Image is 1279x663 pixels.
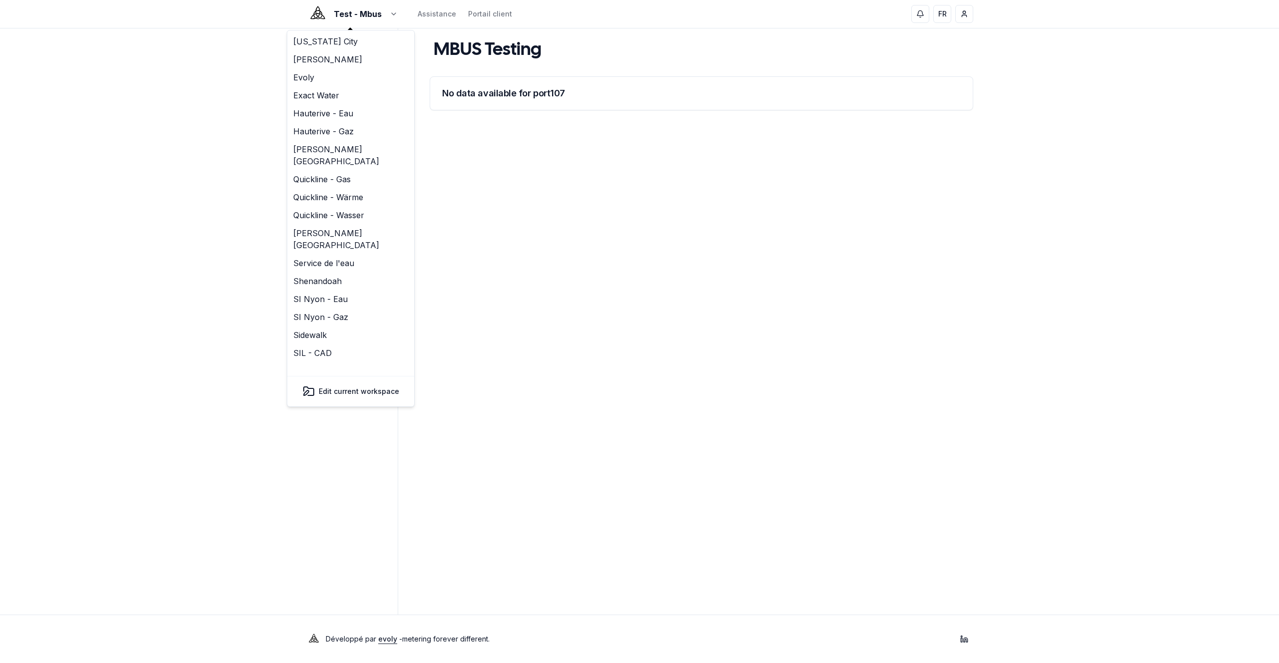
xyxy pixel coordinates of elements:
[289,170,412,188] a: Quickline - Gas
[289,188,412,206] a: Quickline - Wärme
[289,326,412,344] a: Sidewalk
[289,32,412,50] a: [US_STATE] City
[289,308,412,326] a: SI Nyon - Gaz
[289,206,412,224] a: Quickline - Wasser
[289,86,412,104] a: Exact Water
[289,104,412,122] a: Hauterive - Eau
[289,224,412,254] a: [PERSON_NAME][GEOGRAPHIC_DATA]
[289,344,412,362] a: SIL - CAD
[293,381,408,401] button: Edit current workspace
[289,68,412,86] a: Evoly
[289,362,412,380] a: SIL - Eau
[289,122,412,140] a: Hauterive - Gaz
[289,254,412,272] a: Service de l'eau
[289,272,412,290] a: Shenandoah
[289,50,412,68] a: [PERSON_NAME]
[289,290,412,308] a: SI Nyon - Eau
[289,140,412,170] a: [PERSON_NAME][GEOGRAPHIC_DATA]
